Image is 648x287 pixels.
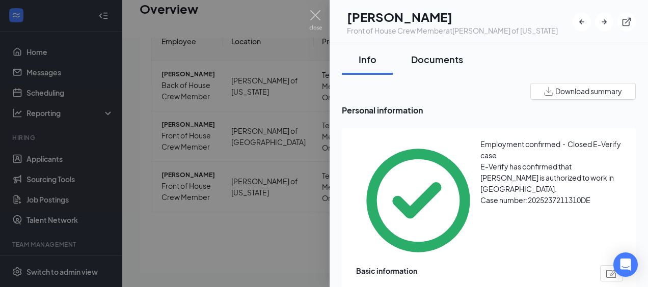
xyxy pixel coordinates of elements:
[599,17,609,27] svg: ArrowRight
[555,86,622,97] span: Download summary
[530,83,636,100] button: Download summary
[347,8,558,25] h1: [PERSON_NAME]
[595,13,613,31] button: ArrowRight
[411,53,463,66] div: Documents
[347,25,558,36] div: Front of House Crew Member at [PERSON_NAME] of [US_STATE]
[577,17,587,27] svg: ArrowLeftNew
[622,17,632,27] svg: ExternalLink
[617,13,636,31] button: ExternalLink
[342,104,636,117] span: Personal information
[356,265,417,281] span: Basic information
[613,252,638,277] div: Open Intercom Messenger
[480,162,614,193] span: E-Verify has confirmed that [PERSON_NAME] is authorized to work in [GEOGRAPHIC_DATA].
[480,139,621,160] span: Employment confirmed・Closed E-Verify case
[573,13,591,31] button: ArrowLeftNew
[352,53,383,66] div: Info
[480,195,590,205] span: Case number: 2025237211310DE
[356,138,480,263] svg: CheckmarkCircle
